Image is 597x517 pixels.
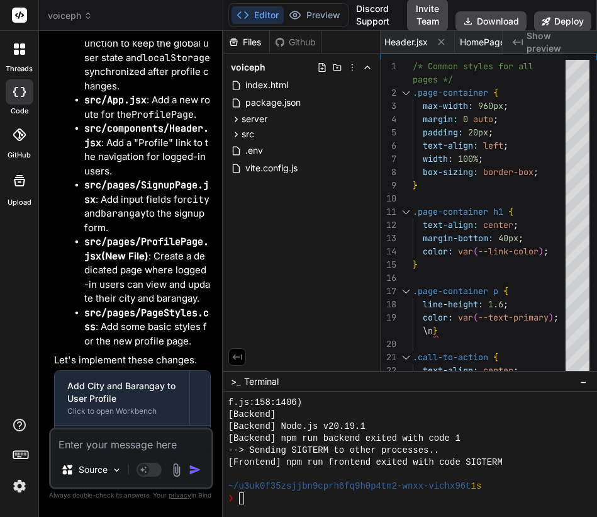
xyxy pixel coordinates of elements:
div: 1 [381,60,396,73]
span: --link-color [478,246,538,257]
p: Let's implement these changes. [54,353,211,368]
span: 40px [498,232,518,244]
span: ( [473,312,478,323]
span: .page-container [413,87,488,98]
div: Add City and Barangay to User Profile [67,380,177,405]
span: center [483,219,513,230]
div: 9 [381,179,396,192]
span: ) [549,312,554,323]
span: Terminal [244,375,279,388]
span: margin: [423,113,458,125]
div: Click to collapse the range. [398,351,414,364]
div: 15 [381,258,396,271]
span: \n [423,325,433,336]
span: } [413,259,418,270]
span: .page-container [413,285,488,297]
label: GitHub [8,150,31,161]
span: voiceph [48,9,92,22]
span: src [242,128,254,140]
span: text-align: [423,140,478,151]
div: 13 [381,232,396,245]
div: 10 [381,192,396,205]
div: 6 [381,139,396,152]
span: ; [503,140,508,151]
div: 21 [381,351,396,364]
button: Deploy [534,11,591,31]
label: Upload [8,197,31,208]
span: ; [488,127,493,138]
span: [Backend] npm run backend exited with code 1 [228,433,460,445]
code: city [187,193,209,206]
div: 5 [381,126,396,139]
code: src/App.jsx [84,94,147,106]
span: ; [493,113,498,125]
li: : Add a "Profile" link to the navigation for logged-in users. [84,122,211,178]
li: : Create a dedicated page where logged-in users can view and update their city and barangay. [84,235,211,306]
code: barangay [101,207,146,220]
span: margin-bottom: [423,232,493,244]
img: settings [9,475,30,497]
span: ; [554,312,559,323]
span: ; [513,365,518,376]
span: /* Common styles for all [413,60,533,72]
span: 960px [478,100,503,111]
span: 1s [471,480,482,492]
span: ; [503,100,508,111]
button: − [577,372,589,392]
code: src/pages/SignupPage.jsx [84,179,209,206]
span: 0 [463,113,468,125]
span: ( [473,246,478,257]
span: 1.6 [488,298,503,310]
span: var [458,246,473,257]
span: server [242,113,267,125]
span: ) [538,246,544,257]
img: attachment [169,463,184,477]
span: .env [244,143,264,158]
span: index.html [244,77,289,93]
span: vite.config.js [244,161,299,176]
span: 20px [468,127,488,138]
span: --text-primary [478,312,549,323]
li: : Add an function to keep the global user state and synchronized after profile changes. [84,8,211,93]
span: color: [423,312,453,323]
div: 16 [381,271,396,285]
button: Download [455,11,527,31]
span: max-width: [423,100,473,111]
span: pages */ [413,74,453,85]
span: } [433,325,438,336]
span: ~/u3uk0f35zsjjbn9cprh6fq9h0p4tm2-wnxx-vichx96t [228,480,471,492]
span: var [458,312,473,323]
span: center [483,365,513,376]
div: 18 [381,298,396,311]
span: { [508,206,513,217]
label: threads [6,64,33,74]
p: Always double-check its answers. Your in Bind [49,489,213,501]
span: padding: [423,127,463,138]
img: Pick Models [111,465,122,475]
span: ; [544,246,549,257]
p: Source [79,463,108,476]
div: 14 [381,245,396,258]
div: Click to open Workbench [67,406,177,416]
strong: (New File) [84,236,209,262]
code: ProfilePage [131,108,194,121]
button: Preview [284,6,345,24]
span: ; [513,219,518,230]
div: Files [223,36,269,48]
span: text-align: [423,219,478,230]
label: code [11,106,28,116]
span: .call-to-action [413,351,488,363]
span: .page-container [413,206,488,217]
span: border-box [483,166,533,178]
span: ; [533,166,538,178]
span: 100% [458,153,478,164]
span: [Backend] Node.js v20.19.1 [228,421,365,433]
span: [Frontend] npm run frontend exited with code SIGTERM [228,457,503,469]
img: icon [189,463,201,476]
div: Github [270,36,321,48]
span: text-align: [423,365,478,376]
span: p [493,285,498,297]
div: 20 [381,338,396,351]
span: >_ [231,375,240,388]
span: width: [423,153,453,164]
